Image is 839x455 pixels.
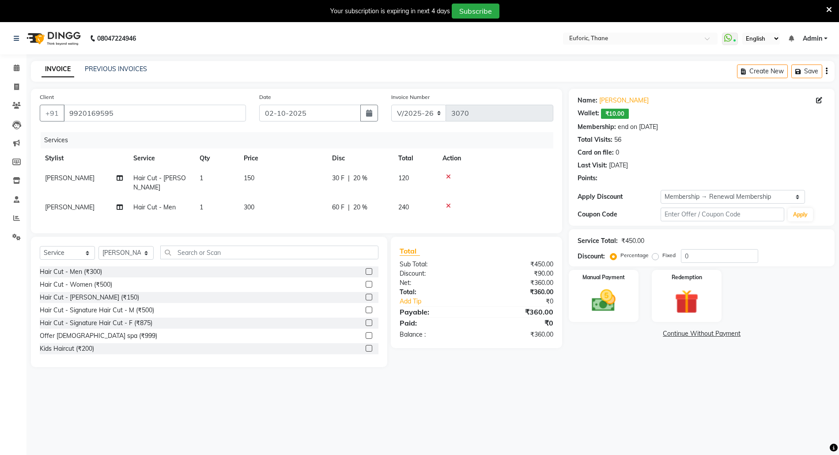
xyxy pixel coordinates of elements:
div: [DATE] [609,161,628,170]
div: ₹360.00 [476,288,560,297]
input: Enter Offer / Coupon Code [661,208,785,221]
button: Apply [788,208,813,221]
div: Hair Cut - Signature Hair Cut - F (₹875) [40,318,152,328]
input: Search or Scan [160,246,378,259]
div: Points: [578,174,597,183]
span: 30 F [332,174,344,183]
div: Apply Discount [578,192,660,201]
a: [PERSON_NAME] [599,96,649,105]
th: Qty [194,148,238,168]
span: 300 [244,203,254,211]
div: ₹450.00 [476,260,560,269]
div: Total Visits: [578,135,612,144]
span: 20 % [353,174,367,183]
div: Hair Cut - [PERSON_NAME] (₹150) [40,293,139,302]
span: Hair Cut - Men [133,203,176,211]
div: ₹360.00 [476,330,560,339]
button: Subscribe [452,4,499,19]
div: ₹360.00 [476,307,560,317]
div: 56 [614,135,621,144]
div: Name: [578,96,597,105]
img: logo [23,26,83,51]
div: Offer [DEMOGRAPHIC_DATA] spa (₹999) [40,331,157,341]
label: Invoice Number [391,93,430,101]
th: Action [437,148,553,168]
span: Total [400,246,420,256]
div: Services [41,132,560,148]
span: Hair Cut - [PERSON_NAME] [133,174,186,191]
label: Client [40,93,54,101]
div: Wallet: [578,109,599,119]
a: PREVIOUS INVOICES [85,65,147,73]
div: ₹360.00 [476,278,560,288]
div: Total: [393,288,476,297]
div: Your subscription is expiring in next 4 days [330,7,450,16]
div: ₹90.00 [476,269,560,278]
a: Add Tip [393,297,491,306]
a: Continue Without Payment [571,329,833,338]
span: 20 % [353,203,367,212]
div: end on [DATE] [618,122,658,132]
div: Hair Cut - Signature Hair Cut - M (₹500) [40,306,154,315]
label: Manual Payment [582,273,625,281]
span: 1 [200,174,203,182]
span: 120 [398,174,409,182]
div: 0 [616,148,619,157]
span: [PERSON_NAME] [45,174,94,182]
div: Sub Total: [393,260,476,269]
div: ₹450.00 [621,236,644,246]
div: Hair Cut - Men (₹300) [40,267,102,277]
th: Service [128,148,194,168]
span: Admin [803,34,822,43]
img: _cash.svg [584,287,623,315]
a: INVOICE [42,61,74,77]
div: Hair Cut - Women (₹500) [40,280,112,289]
div: Payable: [393,307,476,317]
th: Disc [327,148,393,168]
div: Paid: [393,318,476,328]
div: Service Total: [578,236,618,246]
div: Card on file: [578,148,614,157]
div: Kids Haircut (₹200) [40,344,94,353]
label: Redemption [672,273,702,281]
th: Total [393,148,437,168]
span: 1 [200,203,203,211]
b: 08047224946 [97,26,136,51]
div: Net: [393,278,476,288]
span: | [348,203,350,212]
th: Price [238,148,327,168]
div: Discount: [578,252,605,261]
span: | [348,174,350,183]
img: _gift.svg [667,287,706,317]
button: Save [791,64,822,78]
span: 60 F [332,203,344,212]
div: Discount: [393,269,476,278]
span: 150 [244,174,254,182]
th: Stylist [40,148,128,168]
label: Fixed [662,251,676,259]
span: [PERSON_NAME] [45,203,94,211]
div: ₹0 [476,318,560,328]
span: ₹10.00 [601,109,629,119]
div: Membership: [578,122,616,132]
button: Create New [737,64,788,78]
button: +91 [40,105,64,121]
div: ₹0 [491,297,560,306]
input: Search by Name/Mobile/Email/Code [64,105,246,121]
label: Date [259,93,271,101]
label: Percentage [620,251,649,259]
div: Last Visit: [578,161,607,170]
div: Balance : [393,330,476,339]
span: 240 [398,203,409,211]
div: Coupon Code [578,210,660,219]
